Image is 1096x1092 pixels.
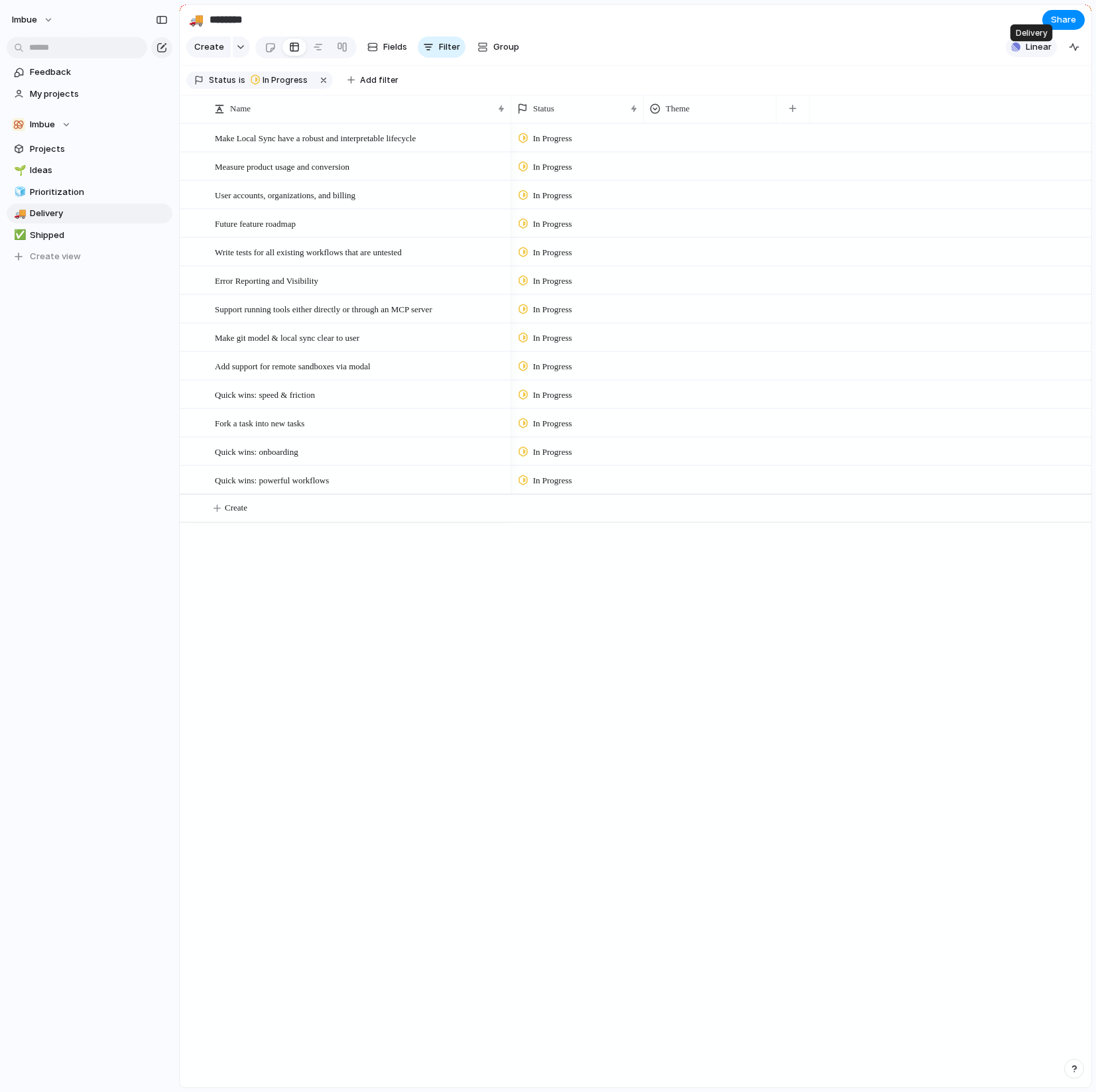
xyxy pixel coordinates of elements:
[418,36,465,58] button: Filter
[7,247,172,267] button: Create view
[533,189,572,202] span: In Progress
[30,250,81,263] span: Create view
[14,206,23,221] div: 🚚
[533,474,572,487] span: In Progress
[236,73,248,88] button: is
[1026,40,1052,54] span: Linear
[215,387,315,402] span: Quick wins: speed & friction
[215,301,432,316] span: Support running tools either directly or through an MCP server
[7,225,172,245] a: ✅Shipped
[1042,10,1085,30] button: Share
[14,184,23,200] div: 🧊
[209,74,236,86] span: Status
[12,207,25,220] button: 🚚
[30,229,168,242] span: Shipped
[215,244,402,259] span: Write tests for all existing workflows that are untested
[215,215,296,231] span: Future feature roadmap
[14,163,23,178] div: 🌱
[1006,37,1057,57] button: Linear
[6,9,60,30] button: Imbue
[12,229,25,242] button: ✅
[215,358,371,373] span: Add support for remote sandboxes via modal
[215,130,416,145] span: Make Local Sync have a robust and interpretable lifecycle
[12,186,25,199] button: 🧊
[360,74,398,86] span: Add filter
[7,204,172,223] a: 🚚Delivery
[533,389,572,402] span: In Progress
[666,102,690,115] span: Theme
[533,332,572,345] span: In Progress
[30,186,168,199] span: Prioritization
[12,13,37,27] span: Imbue
[533,274,572,288] span: In Progress
[263,74,308,86] span: In Progress
[186,36,231,58] button: Create
[7,115,172,135] button: Imbue
[7,62,172,82] a: Feedback
[1010,25,1053,42] div: Delivery
[533,303,572,316] span: In Progress
[7,84,172,104] a: My projects
[189,11,204,29] div: 🚚
[362,36,412,58] button: Fields
[215,330,359,345] span: Make git model & local sync clear to user
[239,74,245,86] span: is
[533,360,572,373] span: In Progress
[493,40,519,54] span: Group
[533,246,572,259] span: In Progress
[230,102,251,115] span: Name
[339,71,406,90] button: Add filter
[30,143,168,156] span: Projects
[1051,13,1076,27] span: Share
[215,444,298,459] span: Quick wins: onboarding
[383,40,407,54] span: Fields
[7,182,172,202] a: 🧊Prioritization
[30,118,55,131] span: Imbue
[439,40,460,54] span: Filter
[215,158,349,174] span: Measure product usage and conversion
[533,132,572,145] span: In Progress
[533,102,554,115] span: Status
[533,217,572,231] span: In Progress
[30,66,168,79] span: Feedback
[533,417,572,430] span: In Progress
[30,207,168,220] span: Delivery
[471,36,526,58] button: Group
[30,164,168,177] span: Ideas
[186,9,207,30] button: 🚚
[533,160,572,174] span: In Progress
[7,139,172,159] a: Projects
[225,501,247,515] span: Create
[215,472,329,487] span: Quick wins: powerful workflows
[30,88,168,101] span: My projects
[194,40,224,54] span: Create
[215,415,304,430] span: Fork a task into new tasks
[215,273,318,288] span: Error Reporting and Visibility
[533,446,572,459] span: In Progress
[12,164,25,177] button: 🌱
[215,187,355,202] span: User accounts, organizations, and billing
[14,227,23,243] div: ✅
[247,73,316,88] button: In Progress
[7,160,172,180] a: 🌱Ideas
